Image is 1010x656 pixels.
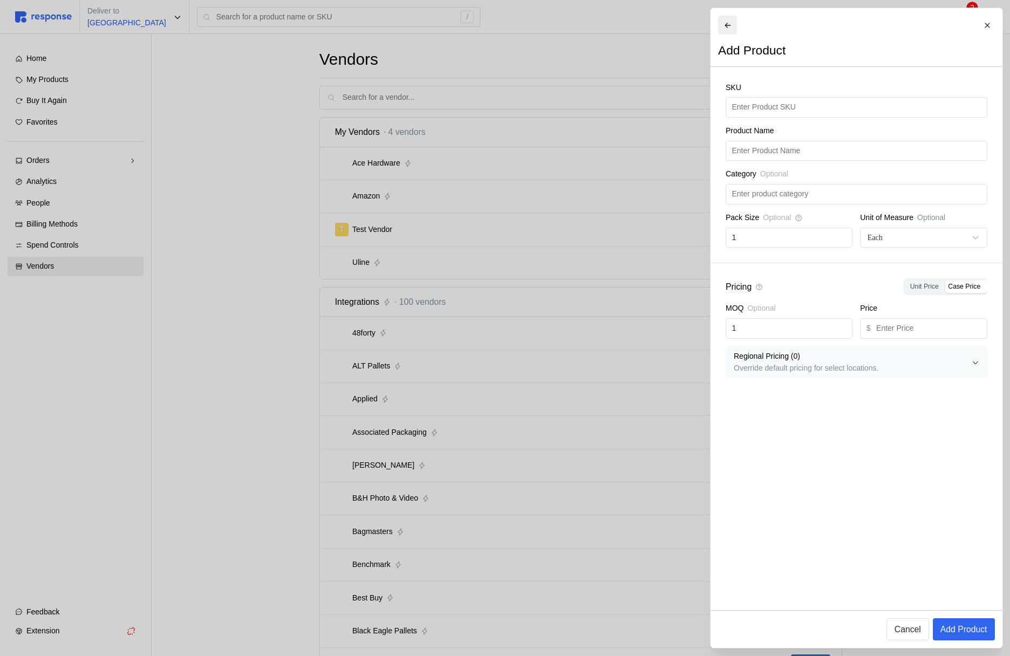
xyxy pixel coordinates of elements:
[732,228,846,248] input: Enter Pack Size
[876,319,981,338] input: Enter Price
[932,618,994,640] button: Add Product
[763,212,791,224] span: Optional
[734,351,972,363] p: Regional Pricing ( 0 )
[726,168,987,184] div: Category
[732,319,846,338] input: Enter MOQ
[732,98,981,117] input: Enter Product SKU
[732,141,981,161] input: Enter Product Name
[732,184,981,204] input: Enter product category
[734,363,972,374] p: Override default pricing for select locations.
[726,280,752,293] p: Pricing
[860,303,987,318] div: Price
[866,323,870,334] p: $
[726,125,987,141] div: Product Name
[886,618,929,640] button: Cancel
[860,212,913,224] p: Unit of Measure
[940,623,987,636] p: Add Product
[726,347,987,378] button: Regional Pricing (0)Override default pricing for select locations.
[948,283,980,290] span: Case Price
[917,212,945,224] p: Optional
[760,168,788,180] span: Optional
[726,303,852,318] div: MOQ
[718,42,786,59] h2: Add Product
[747,303,775,315] span: Optional
[894,623,920,636] p: Cancel
[726,82,987,98] div: SKU
[910,283,938,290] span: Unit Price
[726,212,852,228] div: Pack Size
